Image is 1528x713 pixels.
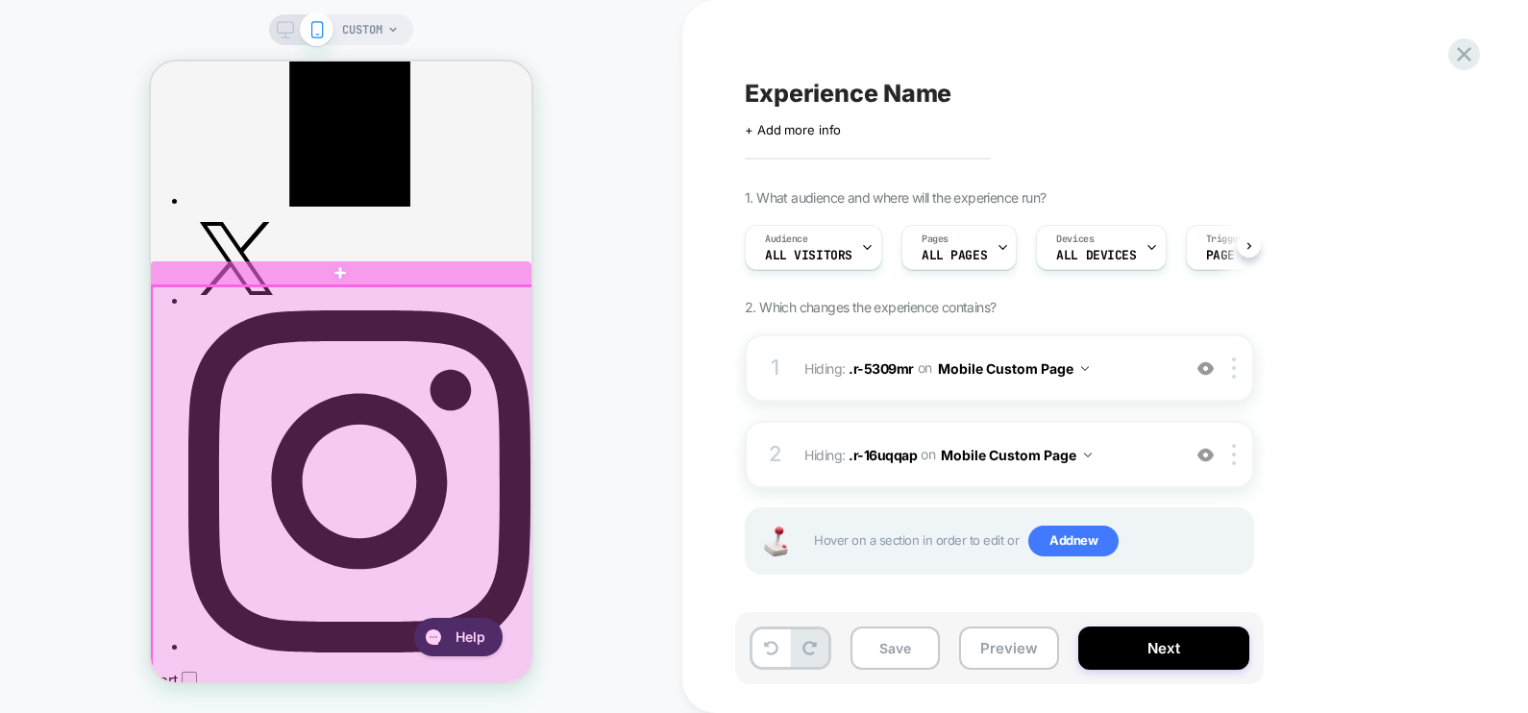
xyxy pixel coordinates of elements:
[342,14,382,45] span: CUSTOM
[745,189,1046,206] span: 1. What audience and where will the experience run?
[745,122,841,137] span: + Add more info
[849,446,917,462] span: .r-16uqqap
[1056,233,1094,246] span: Devices
[1232,357,1236,379] img: close
[766,435,785,474] div: 2
[51,16,80,36] h1: Help
[765,233,808,246] span: Audience
[922,249,987,262] span: ALL PAGES
[745,79,951,108] span: Experience Name
[1056,249,1136,262] span: ALL DEVICES
[766,349,785,387] div: 1
[941,441,1092,469] button: Mobile Custom Page
[745,299,996,315] span: 2. Which changes the experience contains?
[1206,249,1271,262] span: Page Load
[922,233,949,246] span: Pages
[921,442,935,466] span: on
[804,355,1171,382] span: Hiding :
[756,527,795,556] img: Joystick
[1197,447,1214,463] img: crossed eye
[1081,366,1089,371] img: down arrow
[1206,233,1244,246] span: Trigger
[918,356,932,380] span: on
[10,7,98,45] button: Open gorgias live chat
[849,359,914,376] span: .r-5309mr
[1232,444,1236,465] img: close
[850,627,940,670] button: Save
[1078,627,1249,670] button: Next
[765,249,852,262] span: All Visitors
[37,132,380,148] a: Facebook
[804,441,1171,469] span: Hiding :
[959,627,1059,670] button: Preview
[814,526,1243,556] span: Hover on a section in order to edit or
[1084,453,1092,457] img: down arrow
[1197,360,1214,377] img: crossed eye
[938,355,1089,382] button: Mobile Custom Page
[1028,526,1119,556] span: Add new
